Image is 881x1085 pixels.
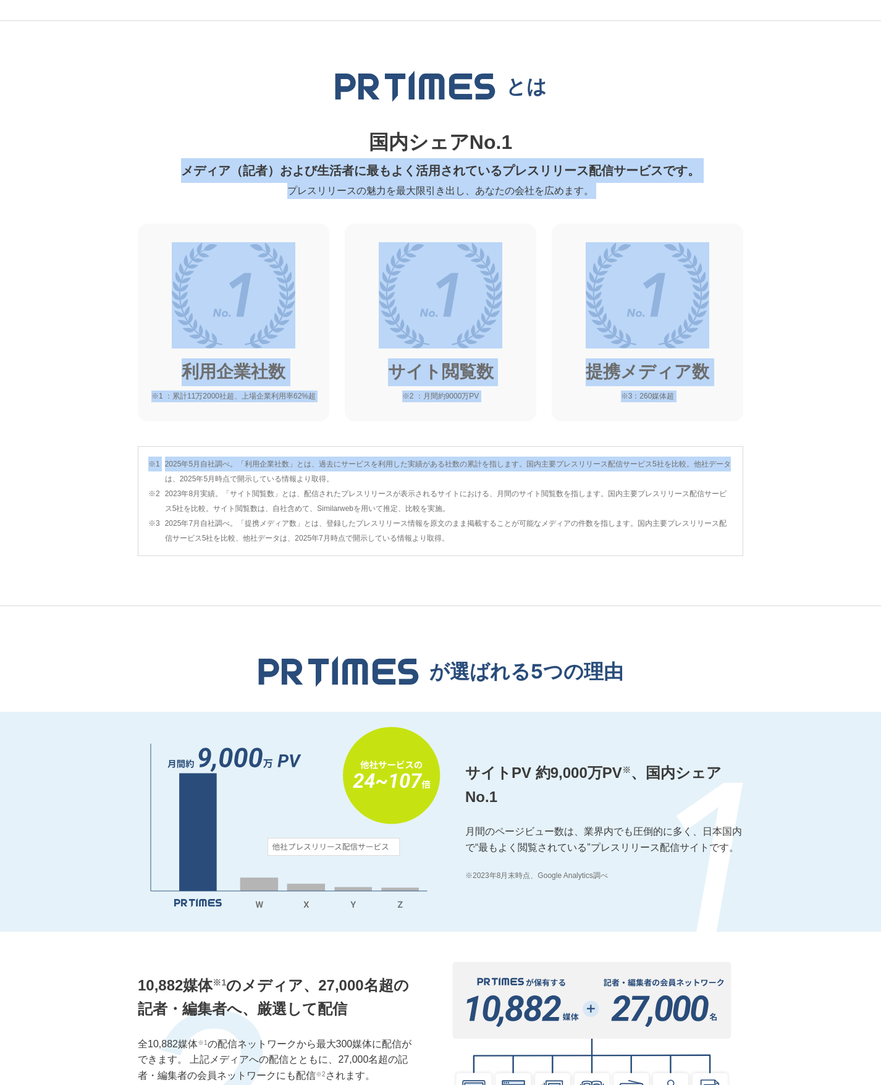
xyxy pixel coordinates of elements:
img: PR TIMES [258,656,419,687]
span: ※ [622,765,631,775]
p: が選ばれる5つの理由 [429,659,623,683]
img: 提携メディア数No.1 [586,242,709,348]
p: サイト閲覧数 [388,358,494,386]
p: サイトPV 約9,000万PV 、国内シェアNo.1 [465,761,743,809]
p: とは [506,74,547,98]
p: メディア（記者）および生活者に最もよく活用されているプレスリリース配信サービスです。 [145,158,736,183]
p: 利用企業社数 [182,358,285,386]
img: サイト閲覧数No.1 [379,242,502,348]
span: ※1 [198,1039,208,1046]
span: ※3：260媒体超 [621,391,675,402]
img: サイトPV 8,900万※、国内シェアNo.1 [138,727,440,917]
span: ※1 [148,457,160,486]
img: PR TIMES [334,70,496,102]
span: ※3 [148,516,160,546]
p: 月間のページビュー数は、業界内でも圧倒的に多く、日本国内で“最もよく閲覧されている”プレスリリース配信サイトです。 [465,824,743,855]
p: 全10,882媒体 の配信ネットワークから最大300媒体に配信ができます。 上記メディアへの配信とともに、27,000名超の記者・編集者の会員ネットワークにも配信 されます。 [138,1036,416,1084]
p: プレスリリースの魅力を最大限引き出し、あなたの会社を広めます。 [145,183,736,199]
span: ※1 ：累計11万2000社超、上場企業利用率62%超 [151,391,316,402]
span: ※2023年8月末時点、Google Analytics調べ [465,870,743,882]
span: 2023年8月実績。「サイト閲覧数」とは、配信されたプレスリリースが表示されるサイトにおける、月間のサイト閲覧数を指します。国内主要プレスリリース配信サービス5社を比較。サイト閲覧数は、自社含め... [165,486,733,516]
span: ※2 [148,486,160,516]
span: 2025年5月自社調べ。「利用企業社数」とは、過去にサービスを利用した実績がある社数の累計を指します。国内主要プレスリリース配信サービス5社を比較。他社データは、2025年5月時点で開示している... [165,457,733,486]
p: 国内シェアNo.1 [145,127,736,158]
span: ※1 [213,977,226,987]
img: 利用企業社数No.1 [172,242,295,348]
p: 提携メディア数 [586,358,709,386]
p: 10,882媒体 のメディア、27,000名超の記者・編集者へ、厳選して配信 [138,974,416,1021]
span: ※2 [316,1071,326,1078]
span: 2025年7月自社調べ。「提携メディア数」とは、登録したプレスリリース情報を原文のまま掲載することが可能なメディアの件数を指します。国内主要プレスリリース配信サービス5社を比較、他社データは、2... [165,516,733,546]
span: ※2 ：月間約9000万PV [402,391,479,402]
